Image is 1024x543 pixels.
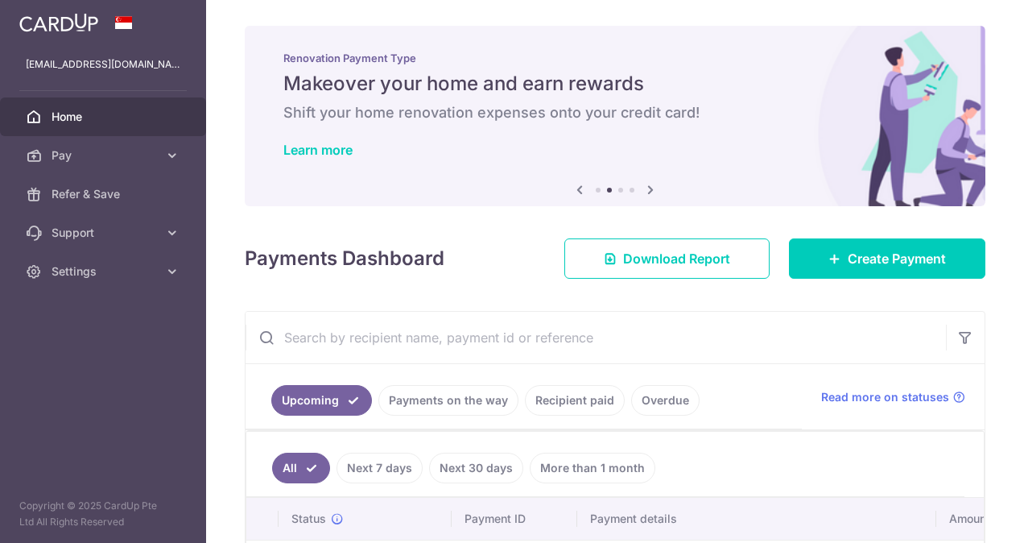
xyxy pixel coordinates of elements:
[530,453,655,483] a: More than 1 month
[337,453,423,483] a: Next 7 days
[245,26,985,206] img: Renovation banner
[283,52,947,64] p: Renovation Payment Type
[429,453,523,483] a: Next 30 days
[623,249,730,268] span: Download Report
[52,263,158,280] span: Settings
[848,249,946,268] span: Create Payment
[52,186,158,202] span: Refer & Save
[577,498,936,540] th: Payment details
[452,498,577,540] th: Payment ID
[789,238,985,279] a: Create Payment
[921,495,1008,535] iframe: Opens a widget where you can find more information
[564,238,770,279] a: Download Report
[272,453,330,483] a: All
[525,385,625,416] a: Recipient paid
[246,312,946,363] input: Search by recipient name, payment id or reference
[19,13,98,32] img: CardUp
[26,56,180,73] p: [EMAIL_ADDRESS][DOMAIN_NAME]
[283,71,947,97] h5: Makeover your home and earn rewards
[271,385,372,416] a: Upcoming
[631,385,700,416] a: Overdue
[821,389,965,405] a: Read more on statuses
[245,244,444,273] h4: Payments Dashboard
[52,147,158,164] span: Pay
[283,142,353,158] a: Learn more
[378,385,518,416] a: Payments on the way
[283,103,947,122] h6: Shift your home renovation expenses onto your credit card!
[291,511,326,527] span: Status
[52,109,158,125] span: Home
[52,225,158,241] span: Support
[821,389,949,405] span: Read more on statuses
